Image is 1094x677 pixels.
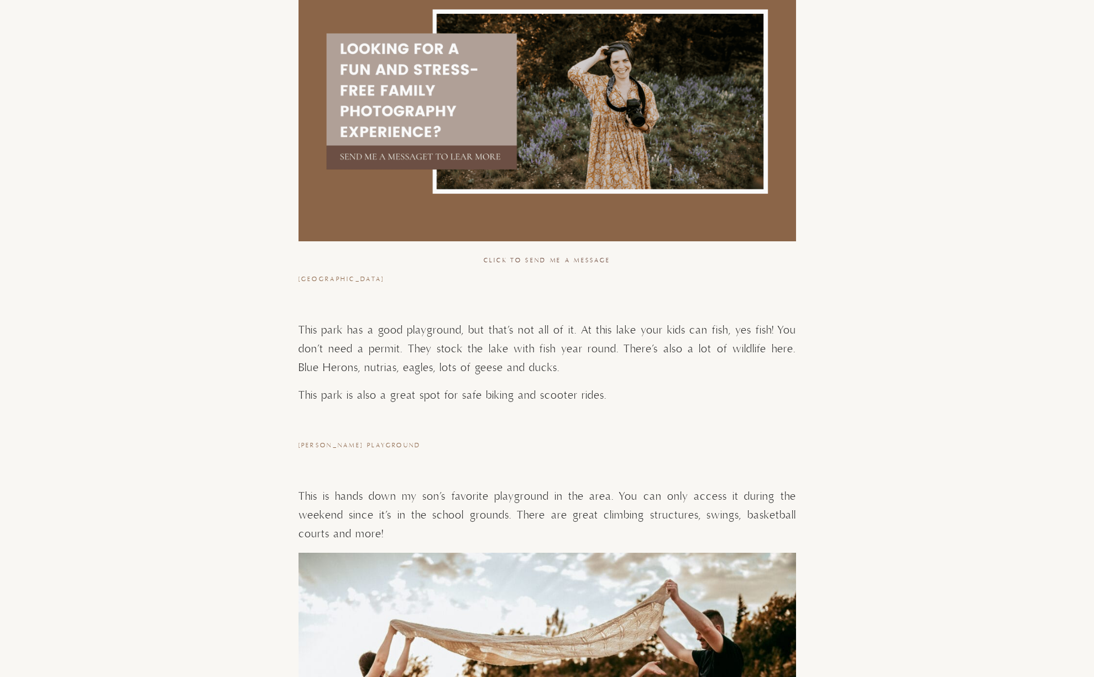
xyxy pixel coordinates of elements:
span: [PERSON_NAME] playground [299,442,421,449]
span: This park has a good playground, but that’s not all of it. At this lake your kids can fish, yes f... [299,324,796,375]
span: This park is also a great spot for safe biking and scooter rides. [299,389,607,403]
a: CLICK TO SEND ME A MESSAGE [484,257,611,265]
span: This is hands down my son’s favorite playground in the area. You can only access it during the we... [299,490,796,541]
span: [GEOGRAPHIC_DATA] [299,276,385,283]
